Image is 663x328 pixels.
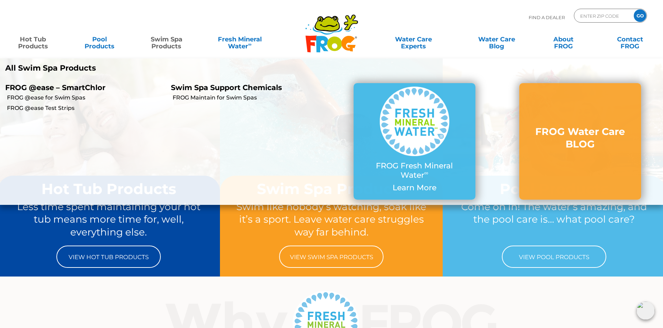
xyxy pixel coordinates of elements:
a: Water CareBlog [471,32,522,46]
a: Fresh MineralWater∞ [207,32,272,46]
input: Zip Code Form [579,11,626,21]
p: Swim like nobody’s watching, soak like it’s a sport. Leave water care struggles way far behind. [233,200,429,239]
h3: FROG Water Care BLOG [533,125,627,151]
a: Swim SpaProducts [141,32,192,46]
a: FROG Fresh Mineral Water∞ Learn More [368,87,461,196]
a: FROG Maintain for Swim Spas [173,94,331,102]
p: Find A Dealer [529,9,565,26]
sup: ∞ [424,169,428,176]
a: Hot TubProducts [7,32,59,46]
p: Less time spent maintaining your hot tub means more time for, well, everything else. [11,200,207,239]
p: FROG Fresh Mineral Water [368,161,461,180]
p: FROG @ease – SmartChlor [5,83,160,92]
a: FROG @ease for Swim Spas [7,94,166,102]
p: Come on in! The water’s amazing, and the pool care is… what pool care? [456,200,652,239]
p: Swim Spa Support Chemicals [171,83,326,92]
sup: ∞ [248,41,252,47]
a: Water CareExperts [371,32,456,46]
p: Learn More [368,183,461,192]
a: AboutFROG [537,32,589,46]
a: View Hot Tub Products [56,246,161,268]
a: ContactFROG [604,32,656,46]
a: FROG @ease Test Strips [7,104,166,112]
a: View Swim Spa Products [279,246,384,268]
img: openIcon [637,302,655,320]
a: All Swim Spa Products [5,64,326,73]
input: GO [634,9,646,22]
a: View Pool Products [502,246,606,268]
a: PoolProducts [74,32,126,46]
a: FROG Water Care BLOG [533,125,627,158]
